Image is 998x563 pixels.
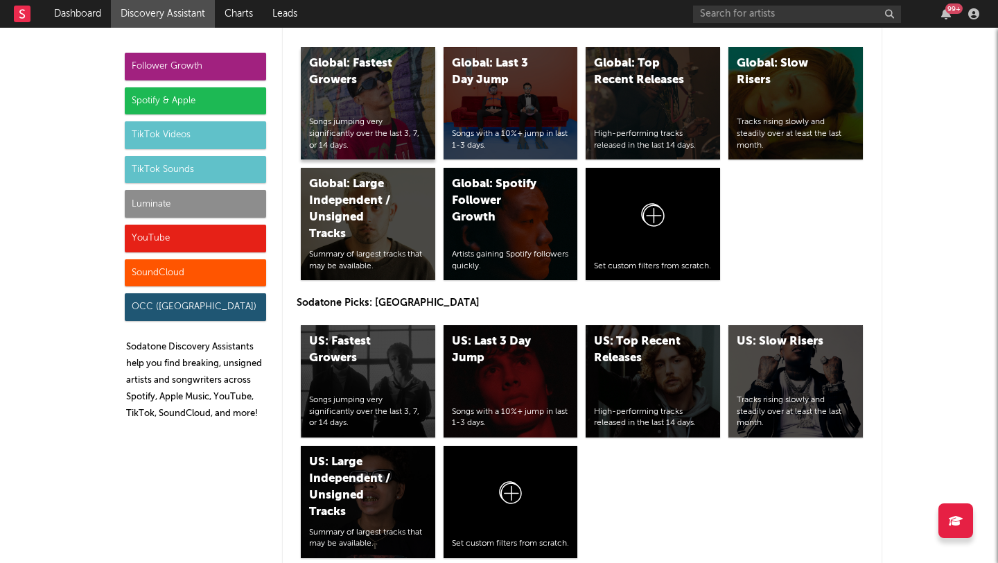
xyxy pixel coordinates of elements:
div: Global: Fastest Growers [309,55,403,89]
a: US: Top Recent ReleasesHigh-performing tracks released in the last 14 days. [586,325,720,438]
a: US: Large Independent / Unsigned TracksSummary of largest tracks that may be available. [301,446,435,558]
div: Global: Large Independent / Unsigned Tracks [309,176,403,243]
p: Sodatone Discovery Assistants help you find breaking, unsigned artists and songwriters across Spo... [126,339,266,422]
a: Global: Top Recent ReleasesHigh-performing tracks released in the last 14 days. [586,47,720,159]
div: Set custom filters from scratch. [594,261,712,272]
a: Global: Large Independent / Unsigned TracksSummary of largest tracks that may be available. [301,168,435,280]
div: 99 + [945,3,963,14]
div: US: Large Independent / Unsigned Tracks [309,454,403,521]
a: US: Fastest GrowersSongs jumping very significantly over the last 3, 7, or 14 days. [301,325,435,438]
a: Global: Slow RisersTracks rising slowly and steadily over at least the last month. [728,47,863,159]
div: Artists gaining Spotify followers quickly. [452,249,570,272]
div: Summary of largest tracks that may be available. [309,249,427,272]
div: SoundCloud [125,259,266,287]
div: Songs jumping very significantly over the last 3, 7, or 14 days. [309,116,427,151]
div: High-performing tracks released in the last 14 days. [594,406,712,430]
div: Global: Slow Risers [737,55,831,89]
div: US: Slow Risers [737,334,831,350]
div: Tracks rising slowly and steadily over at least the last month. [737,395,855,429]
a: US: Slow RisersTracks rising slowly and steadily over at least the last month. [728,325,863,438]
div: TikTok Videos [125,121,266,149]
a: Set custom filters from scratch. [586,168,720,280]
div: Spotify & Apple [125,87,266,115]
div: Global: Spotify Follower Growth [452,176,546,226]
a: Global: Fastest GrowersSongs jumping very significantly over the last 3, 7, or 14 days. [301,47,435,159]
div: Songs with a 10%+ jump in last 1-3 days. [452,128,570,152]
div: YouTube [125,225,266,252]
div: Global: Last 3 Day Jump [452,55,546,89]
div: TikTok Sounds [125,156,266,184]
div: US: Last 3 Day Jump [452,334,546,367]
div: Summary of largest tracks that may be available. [309,527,427,551]
div: US: Fastest Growers [309,334,403,367]
p: Sodatone Picks: [GEOGRAPHIC_DATA] [297,295,868,311]
div: High-performing tracks released in the last 14 days. [594,128,712,152]
div: Luminate [125,190,266,218]
a: US: Last 3 Day JumpSongs with a 10%+ jump in last 1-3 days. [444,325,578,438]
div: Tracks rising slowly and steadily over at least the last month. [737,116,855,151]
div: OCC ([GEOGRAPHIC_DATA]) [125,293,266,321]
a: Global: Last 3 Day JumpSongs with a 10%+ jump in last 1-3 days. [444,47,578,159]
a: Global: Spotify Follower GrowthArtists gaining Spotify followers quickly. [444,168,578,280]
div: Set custom filters from scratch. [452,538,570,550]
a: Set custom filters from scratch. [444,446,578,558]
div: Songs with a 10%+ jump in last 1-3 days. [452,406,570,430]
button: 99+ [941,8,951,19]
div: Songs jumping very significantly over the last 3, 7, or 14 days. [309,395,427,429]
div: Global: Top Recent Releases [594,55,688,89]
div: Follower Growth [125,53,266,80]
input: Search for artists [693,6,901,23]
div: US: Top Recent Releases [594,334,688,367]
